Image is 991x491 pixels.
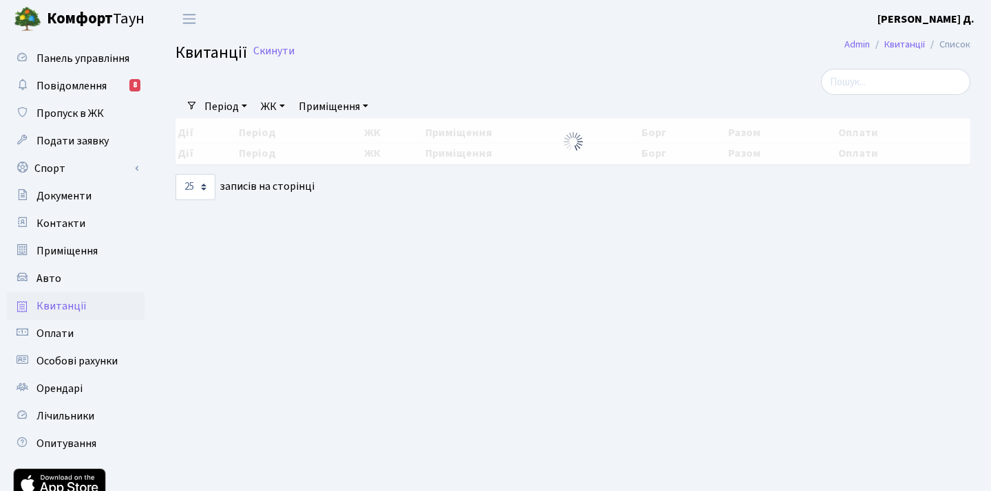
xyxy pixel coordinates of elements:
a: Оплати [7,320,145,347]
span: Подати заявку [36,133,109,149]
li: Список [925,37,970,52]
a: Скинути [253,45,295,58]
a: Панель управління [7,45,145,72]
span: Панель управління [36,51,129,66]
b: [PERSON_NAME] Д. [877,12,974,27]
a: Особові рахунки [7,347,145,375]
a: Орендарі [7,375,145,402]
a: Приміщення [7,237,145,265]
a: Подати заявку [7,127,145,155]
span: Таун [47,8,145,31]
a: [PERSON_NAME] Д. [877,11,974,28]
span: Документи [36,188,92,204]
a: Документи [7,182,145,210]
nav: breadcrumb [824,30,991,59]
a: Приміщення [293,95,374,118]
span: Опитування [36,436,96,451]
a: Квитанції [7,292,145,320]
img: Обробка... [562,131,584,153]
a: Опитування [7,430,145,457]
label: записів на сторінці [175,174,315,200]
span: Оплати [36,326,74,341]
a: Авто [7,265,145,292]
input: Пошук... [821,69,970,95]
a: Пропуск в ЖК [7,100,145,127]
span: Орендарі [36,381,83,396]
span: Пропуск в ЖК [36,106,104,121]
a: Квитанції [884,37,925,52]
a: ЖК [255,95,290,118]
a: Лічильники [7,402,145,430]
a: Повідомлення8 [7,72,145,100]
div: 8 [129,79,140,91]
a: Період [199,95,253,118]
span: Лічильники [36,408,94,424]
a: Контакти [7,210,145,237]
span: Контакти [36,216,85,231]
span: Авто [36,271,61,286]
span: Приміщення [36,243,98,259]
img: logo.png [14,6,41,33]
select: записів на сторінці [175,174,215,200]
a: Admin [844,37,870,52]
span: Особові рахунки [36,353,118,369]
button: Переключити навігацію [172,8,206,30]
a: Спорт [7,155,145,182]
span: Квитанції [36,298,87,314]
span: Повідомлення [36,78,107,94]
span: Квитанції [175,41,247,65]
b: Комфорт [47,8,113,30]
